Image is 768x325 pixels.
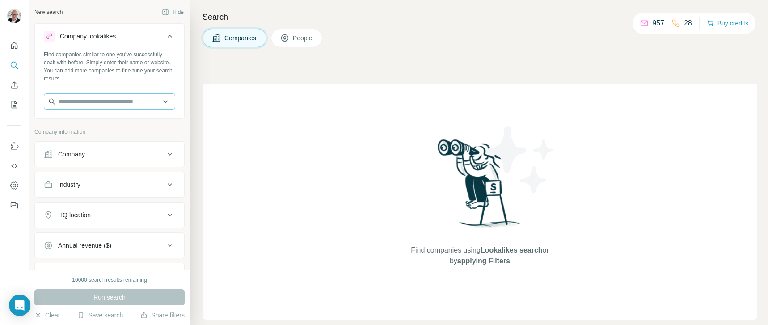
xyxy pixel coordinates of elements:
[707,17,748,30] button: Buy credits
[7,9,21,23] img: Avatar
[481,246,543,254] span: Lookalikes search
[58,150,85,159] div: Company
[480,119,561,200] img: Surfe Illustration - Stars
[408,245,551,266] span: Find companies using or by
[293,34,313,42] span: People
[58,180,80,189] div: Industry
[7,97,21,113] button: My lists
[156,5,190,19] button: Hide
[77,311,123,320] button: Save search
[7,138,21,154] button: Use Surfe on LinkedIn
[44,51,175,83] div: Find companies similar to one you've successfully dealt with before. Simply enter their name or w...
[35,265,184,287] button: Employees (size)
[35,204,184,226] button: HQ location
[542,4,551,13] div: Close Step
[203,11,757,23] h4: Search
[34,128,185,136] p: Company information
[35,174,184,195] button: Industry
[7,177,21,194] button: Dashboard
[7,57,21,73] button: Search
[7,197,21,213] button: Feedback
[7,158,21,174] button: Use Surfe API
[34,311,60,320] button: Clear
[34,8,63,16] div: New search
[35,25,184,51] button: Company lookalikes
[35,235,184,256] button: Annual revenue ($)
[224,34,257,42] span: Companies
[652,18,664,29] p: 957
[7,77,21,93] button: Enrich CSV
[434,137,527,236] img: Surfe Illustration - Woman searching with binoculars
[60,32,116,41] div: Company lookalikes
[7,38,21,54] button: Quick start
[72,276,147,284] div: 10000 search results remaining
[35,144,184,165] button: Company
[140,311,185,320] button: Share filters
[216,2,339,21] div: Watch our October Product update
[684,18,692,29] p: 28
[9,295,30,316] div: Open Intercom Messenger
[58,241,111,250] div: Annual revenue ($)
[457,257,510,265] span: applying Filters
[58,211,91,219] div: HQ location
